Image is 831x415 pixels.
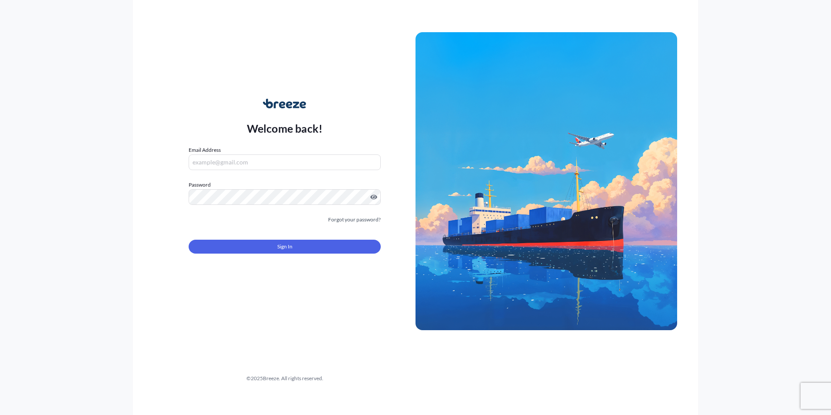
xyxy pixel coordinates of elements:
button: Show password [370,194,377,201]
div: © 2025 Breeze. All rights reserved. [154,374,415,383]
button: Sign In [189,240,381,254]
label: Password [189,181,381,189]
input: example@gmail.com [189,154,381,170]
p: Welcome back! [247,121,323,135]
a: Forgot your password? [328,215,381,224]
img: Ship illustration [415,32,677,330]
label: Email Address [189,146,221,154]
span: Sign In [277,242,293,251]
